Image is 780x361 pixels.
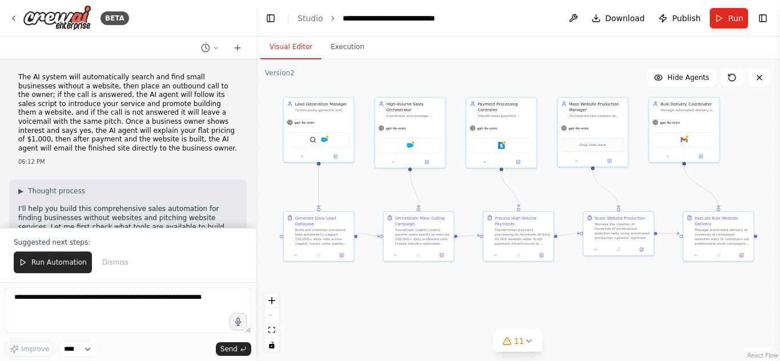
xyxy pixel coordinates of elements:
[595,215,645,221] div: Scale Website Production
[264,323,279,338] button: fit view
[695,215,750,226] div: Execute Bulk Website Delivery
[407,171,421,208] g: Edge from 02045d52-d27f-4df7-ad51-840780751234 to cb3150d2-cb14-488f-ac6d-d8986812ff56
[295,101,351,107] div: Lead Generation Manager
[309,136,316,143] img: SerperDevTool
[647,68,716,87] button: Hide Agents
[18,205,238,240] p: I'll help you build this comprehensive sales automation for finding businesses without websites a...
[14,252,92,273] button: Run Automation
[587,8,650,29] button: Download
[683,211,754,262] div: Execute Bulk Website DeliveryManage automated delivery of hundreds of completed websites daily to...
[514,335,524,347] span: 11
[557,230,580,238] g: Edge from 35b11419-2ae0-426e-8875-266a426c77d0 to 192d83a6-b498-48ce-bd31-b16060cd9bc8
[297,14,323,23] a: Studio
[495,228,550,246] div: Handle mass payment processing for hundreds of daily $1,000 website sales. Scale payment infrastr...
[672,13,701,24] span: Publish
[216,342,251,356] button: Send
[583,211,654,256] div: Scale Website ProductionManage the creation of hundreds of professional websites daily using auto...
[283,211,355,262] div: Generate Daily Lead DatabaseBuild and maintain a massive lead database to support 100,000+ daily ...
[457,233,480,240] g: Edge from cb3150d2-cb14-488f-ac6d-d8986812ff56 to 35b11419-2ae0-426e-8875-266a426c77d0
[321,136,328,143] img: Salesforce
[332,252,351,259] button: Open in side panel
[14,238,242,247] p: Suggested next steps:
[731,252,751,259] button: Open in side panel
[319,153,352,160] button: Open in side panel
[755,10,771,26] button: Show right sidebar
[657,230,680,236] g: Edge from 192d83a6-b498-48ce-bd31-b16060cd9bc8 to 4cda49d5-56b3-45a8-bd16-a9aa88e5e2a5
[495,215,550,226] div: Process High-Volume Payments
[297,13,435,24] nav: breadcrumb
[264,338,279,352] button: toggle interactivity
[432,252,451,259] button: Open in side panel
[557,97,629,167] div: Mass Website Production ManagerOrchestrate the creation of hundreds of websites daily using autom...
[265,68,295,78] div: Version 2
[728,13,743,24] span: Run
[632,246,651,253] button: Open in side panel
[28,186,85,196] span: Thought process
[383,211,455,262] div: Orchestrate Mass Calling CampaignCoordinate {agent_count} parallel sales agents to execute 100,00...
[228,41,247,55] button: Start a new chat
[18,186,85,196] button: ▶Thought process
[478,101,533,112] div: Payment Processing Controller
[230,313,247,330] button: Click to speak your automation idea
[295,215,351,226] div: Generate Daily Lead Database
[407,142,413,149] img: Salesforce
[532,252,551,259] button: Open in side panel
[5,342,54,356] button: Improve
[264,293,279,308] button: zoom in
[654,8,705,29] button: Publish
[506,252,530,259] button: No output available
[478,113,533,118] div: Handle mass payment processing for hundreds of daily conversions at $1,000 each. Manage Stripe in...
[295,228,351,246] div: Build and maintain a massive lead database to support 100,000+ daily calls across {agent_count} s...
[395,228,451,246] div: Coordinate {agent_count} parallel sales agents to execute 100,000+ daily outbound calls. Create i...
[295,108,351,112] div: Continuously generate and maintain a database of {daily_lead_quota} qualified small business lead...
[466,97,537,168] div: Payment Processing ControllerHandle mass payment processing for hundreds of daily conversions at ...
[483,211,554,262] div: Process High-Volume PaymentsHandle mass payment processing for hundreds of daily $1,000 website s...
[387,113,442,118] div: Coordinate and manage {agent_count} parallel sales agents making 1,000 calls each daily. Create o...
[493,331,542,352] button: 11
[321,35,373,59] button: Execution
[706,252,730,259] button: No output available
[18,73,238,153] p: The AI system will automatically search and find small businesses without a website, then place a...
[375,97,446,168] div: High-Volume Sales OrchestratorCoordinate and manage {agent_count} parallel sales agents making 1,...
[498,171,521,207] g: Edge from 003dc6ca-6b80-41ec-8e5d-1562c18dde46 to 35b11419-2ae0-426e-8875-266a426c77d0
[260,35,321,59] button: Visual Editor
[668,73,709,82] span: Hide Agents
[316,165,321,208] g: Edge from 5f9a268c-1023-4121-b845-c1eb34a5b13c to ac93205a-1b67-46dc-ae59-7c54d90fb096
[407,252,431,259] button: No output available
[710,8,748,29] button: Run
[264,293,279,352] div: React Flow controls
[569,113,625,118] div: Orchestrate the creation of hundreds of websites daily using automated templates and production s...
[411,159,443,165] button: Open in side panel
[97,252,134,273] button: Dismiss
[681,165,721,208] g: Edge from ca8e6802-7af1-4885-b489-a66261851c11 to 4cda49d5-56b3-45a8-bd16-a9aa88e5e2a5
[31,258,87,267] span: Run Automation
[695,228,750,246] div: Manage automated delivery of hundreds of completed websites daily to customers via professional e...
[102,258,128,267] span: Dismiss
[21,344,49,354] span: Improve
[661,101,716,107] div: Bulk Delivery Coordinator
[23,5,91,31] img: Logo
[387,101,442,112] div: High-Volume Sales Orchestrator
[569,101,625,112] div: Mass Website Production Manager
[498,142,505,149] img: Stripe
[100,11,129,25] div: BETA
[386,126,406,131] span: gpt-4o-mini
[295,120,315,125] span: gpt-4o-mini
[685,153,717,160] button: Open in side panel
[395,215,451,226] div: Orchestrate Mass Calling Campaign
[18,186,23,196] span: ▶
[18,157,238,166] div: 06:12 PM
[580,142,606,148] span: Drop tools here
[502,159,534,165] button: Open in side panel
[660,120,680,125] span: gpt-4o-mini
[357,230,380,239] g: Edge from ac93205a-1b67-46dc-ae59-7c54d90fb096 to cb3150d2-cb14-488f-ac6d-d8986812ff56
[283,97,355,163] div: Lead Generation ManagerContinuously generate and maintain a database of {daily_lead_quota} qualif...
[307,252,331,259] button: No output available
[477,126,497,131] span: gpt-4o-mini
[606,246,630,253] button: No output available
[649,97,720,163] div: Bulk Delivery CoordinatorManage automated delivery of completed websites to hundreds of customers...
[681,136,687,143] img: Gmail
[220,344,238,354] span: Send
[595,222,650,240] div: Manage the creation of hundreds of professional websites daily using automated production systems...
[593,157,626,164] button: Open in side panel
